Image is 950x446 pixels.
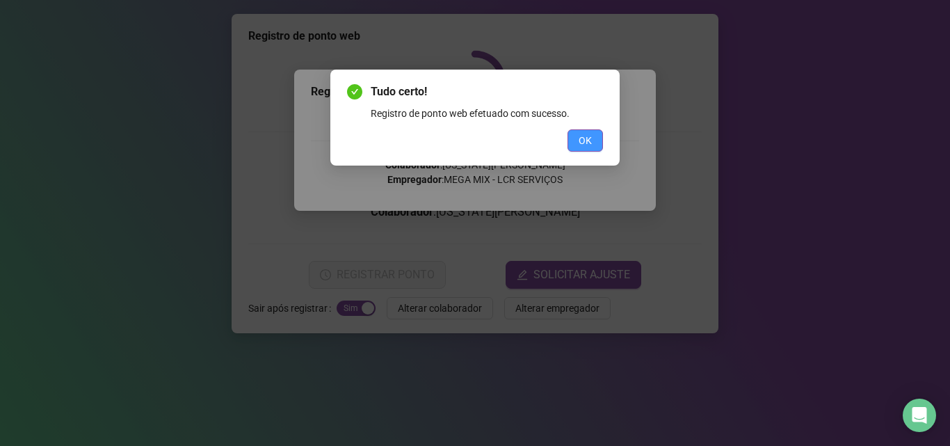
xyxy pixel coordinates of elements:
span: Tudo certo! [371,83,603,100]
div: Registro de ponto web efetuado com sucesso. [371,106,603,121]
div: Open Intercom Messenger [903,399,936,432]
span: check-circle [347,84,362,99]
button: OK [567,129,603,152]
span: OK [579,133,592,148]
